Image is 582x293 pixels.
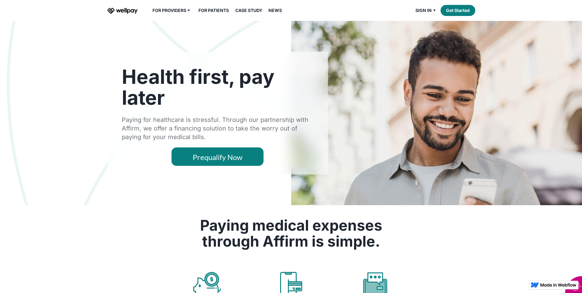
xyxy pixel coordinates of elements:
div: Sign in [412,7,441,14]
div: Sign in [415,7,432,14]
a: For Patients [195,7,233,14]
a: Get Started [441,5,475,16]
a: Prequalify Now [172,147,264,166]
div: For Providers [149,7,195,14]
div: For Providers [152,7,186,14]
a: News [265,7,286,14]
h1: Health first, pay later [122,66,313,108]
h2: Paying medical expenses through Affirm is simple. [181,217,402,249]
img: Made in Webflow [540,283,576,287]
a: home [107,7,138,14]
div: Paying for healthcare is stressful. Through our partnership with Affirm, we offer a financing sol... [122,115,313,141]
a: Case Study [232,7,266,14]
